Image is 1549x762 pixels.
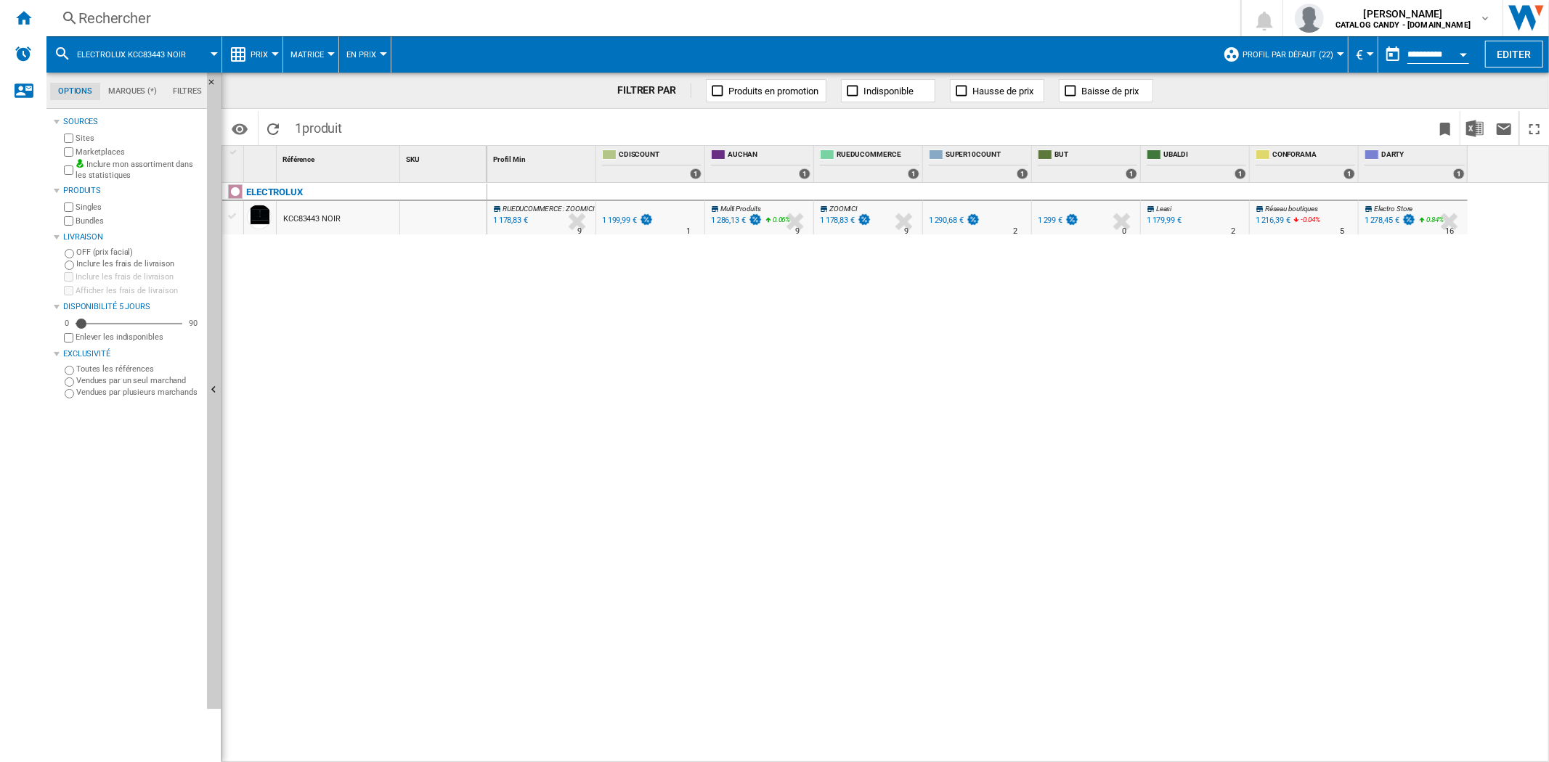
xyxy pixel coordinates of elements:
[1144,146,1249,182] div: UBALDI 1 offers sold by UBALDI
[950,79,1044,102] button: Hausse de prix
[61,318,73,329] div: 0
[818,213,871,228] div: 1 178,83 €
[65,366,74,375] input: Toutes les références
[1362,146,1468,182] div: DARTY 1 offers sold by DARTY
[76,247,201,258] label: OFF (prix facial)
[966,213,980,226] img: promotionV3.png
[490,146,595,168] div: Sort None
[709,213,763,228] div: 1 286,13 €
[1156,205,1172,213] span: Leasi
[76,332,201,343] label: Enlever les indisponibles
[288,111,349,142] span: 1
[229,36,275,73] div: Prix
[602,216,637,225] div: 1 199,99 €
[1253,213,1290,228] div: 1 216,39 €
[1374,205,1413,213] span: Electro Store
[251,36,275,73] button: Prix
[247,146,276,168] div: Sort None
[1349,36,1378,73] md-menu: Currency
[346,50,376,60] span: En Prix
[503,205,562,213] span: RUEDUCOMMERCE
[748,213,763,226] img: promotionV3.png
[799,168,810,179] div: 1 offers sold by AUCHAN
[63,185,201,197] div: Produits
[946,149,1028,162] span: SUPER10COUNT
[1265,205,1318,213] span: Réseau boutiques
[77,36,200,73] button: ELECTROLUX KCC83443 NOIR
[1295,4,1324,33] img: profile.jpg
[76,202,201,213] label: Singles
[76,285,201,296] label: Afficher les frais de livraison
[817,146,922,182] div: RUEDUCOMMERCE 1 offers sold by RUEDUCOMMERCE
[491,213,528,228] div: Mise à jour : mercredi 27 août 2025 02:25
[63,232,201,243] div: Livraison
[76,133,201,144] label: Sites
[1466,120,1484,137] img: excel-24x24.png
[1243,36,1341,73] button: Profil par défaut (22)
[76,159,84,168] img: mysite-bg-18x18.png
[773,216,786,224] span: 0.06
[1147,216,1182,225] div: 1 179,99 €
[639,213,654,226] img: promotionV3.png
[15,45,32,62] img: alerts-logo.svg
[77,50,186,60] span: ELECTROLUX KCC83443 NOIR
[600,213,654,228] div: 1 199,99 €
[617,83,691,98] div: FILTRER PAR
[251,50,268,60] span: Prix
[282,155,314,163] span: Référence
[1013,224,1017,239] div: Délai de livraison : 2 jours
[1520,111,1549,145] button: Plein écran
[76,258,201,269] label: Inclure les frais de livraison
[1356,36,1370,73] button: €
[65,249,74,258] input: OFF (prix facial)
[1035,146,1140,182] div: BUT 1 offers sold by BUT
[1485,41,1543,67] button: Editer
[908,168,919,179] div: 1 offers sold by RUEDUCOMMERCE
[1081,86,1139,97] span: Baisse de prix
[1450,39,1476,65] button: Open calendar
[1059,79,1153,102] button: Baisse de prix
[406,155,420,163] span: SKU
[76,375,201,386] label: Vendues par un seul marchand
[290,36,331,73] div: Matrice
[76,159,201,181] label: Inclure mon assortiment dans les statistiques
[1365,216,1399,225] div: 1 278,45 €
[346,36,383,73] button: En Prix
[1299,213,1308,231] i: %
[728,86,818,97] span: Produits en promotion
[65,261,74,270] input: Inclure les frais de livraison
[1017,168,1028,179] div: 1 offers sold by SUPER10COUNT
[1243,50,1333,60] span: Profil par défaut (22)
[100,83,165,100] md-tab-item: Marques (*)
[63,348,201,360] div: Exclusivité
[711,216,746,225] div: 1 286,13 €
[1460,111,1489,145] button: Télécharger au format Excel
[76,271,201,282] label: Inclure les frais de livraison
[302,120,342,136] span: produit
[1356,47,1363,62] span: €
[76,387,201,398] label: Vendues par plusieurs marchands
[1036,213,1079,228] div: 1 299 €
[1126,168,1137,179] div: 1 offers sold by BUT
[1054,149,1137,162] span: BUT
[926,146,1031,182] div: SUPER10COUNT 1 offers sold by SUPER10COUNT
[1453,168,1465,179] div: 1 offers sold by DARTY
[728,149,810,162] span: AUCHAN
[225,115,254,142] button: Options
[64,134,73,143] input: Sites
[207,73,221,709] button: Masquer
[1065,213,1079,226] img: promotionV3.png
[1272,149,1355,162] span: CONFORAMA
[795,224,800,239] div: Délai de livraison : 9 jours
[1378,40,1407,69] button: md-calendar
[577,224,582,239] div: Délai de livraison : 9 jours
[1426,216,1439,224] span: 0.84
[1122,224,1126,239] div: Délai de livraison : 0 jour
[64,333,73,343] input: Afficher les frais de livraison
[771,213,780,231] i: %
[490,146,595,168] div: Profil Min Sort None
[76,147,201,157] label: Marketplaces
[1253,146,1358,182] div: CONFORAMA 1 offers sold by CONFORAMA
[1256,216,1290,225] div: 1 216,39 €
